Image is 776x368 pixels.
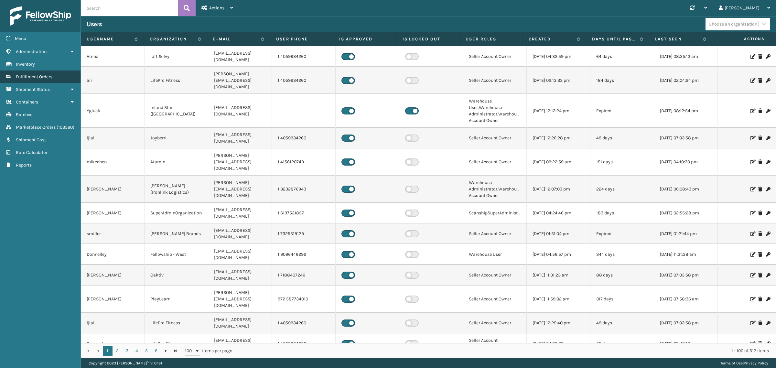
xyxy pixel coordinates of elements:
[590,148,654,176] td: 151 days
[654,128,718,148] td: [DATE] 07:03:58 pm
[208,203,272,223] td: [EMAIL_ADDRESS][DOMAIN_NAME]
[720,361,743,365] a: Terms of Use
[750,273,754,277] i: Edit
[272,203,336,223] td: 1 6197531857
[16,61,35,67] span: Inventory
[81,244,145,265] td: Donnelley
[750,136,754,140] i: Edit
[463,223,527,244] td: Seller Account Owner
[81,223,145,244] td: smiller
[766,78,770,83] i: Change Password
[463,244,527,265] td: Warehouse User
[750,78,754,83] i: Edit
[122,346,132,356] a: 3
[208,148,272,176] td: [PERSON_NAME][EMAIL_ADDRESS][DOMAIN_NAME]
[272,244,336,265] td: 1 9096446292
[272,176,336,203] td: 1 3232876943
[272,265,336,286] td: 1 7188407246
[758,160,762,164] i: Delete
[529,36,573,42] label: Created
[766,252,770,257] i: Change Password
[590,223,654,244] td: Expired
[145,67,208,94] td: LifePro Fitness
[758,273,762,277] i: Delete
[758,341,762,346] i: Delete
[163,348,168,353] span: Go to the next page
[145,286,208,313] td: PlayLearn
[185,346,232,356] span: items per page
[590,67,654,94] td: 184 days
[272,286,336,313] td: 972 587734010
[209,5,224,11] span: Actions
[527,94,590,128] td: [DATE] 12:13:24 pm
[132,346,142,356] a: 4
[463,176,527,203] td: Warehouse Administrator,Warehouse Account Owner
[750,321,754,325] i: Edit
[654,203,718,223] td: [DATE] 02:55:28 pm
[766,187,770,191] i: Change Password
[208,286,272,313] td: [PERSON_NAME][EMAIL_ADDRESS][DOMAIN_NAME]
[527,176,590,203] td: [DATE] 12:07:03 pm
[145,265,208,286] td: Oaktiv
[758,321,762,325] i: Delete
[758,109,762,113] i: Delete
[527,333,590,354] td: [DATE] 04:20:03 pm
[208,176,272,203] td: [PERSON_NAME][EMAIL_ADDRESS][DOMAIN_NAME]
[145,223,208,244] td: [PERSON_NAME] Brands
[655,36,700,42] label: Last Seen
[463,313,527,333] td: Seller Account Owner
[758,187,762,191] i: Delete
[590,286,654,313] td: 317 days
[590,313,654,333] td: 49 days
[145,176,208,203] td: [PERSON_NAME] (Ironlink Logistics)
[272,223,336,244] td: 1 7325519129
[758,232,762,236] i: Delete
[766,297,770,301] i: Change Password
[654,176,718,203] td: [DATE] 06:08:43 pm
[145,46,208,67] td: loft & Ivy
[89,358,162,368] p: Copyright 2023 [PERSON_NAME]™ v 1.0.191
[272,333,336,354] td: 1 4059934260
[654,244,718,265] td: [DATE] 11:31:38 am
[145,333,208,354] td: LifePro Fitness
[766,211,770,215] i: Change Password
[142,346,151,356] a: 5
[272,148,336,176] td: 1 4156120749
[766,341,770,346] i: Change Password
[16,137,46,143] span: Shipment Cost
[527,286,590,313] td: [DATE] 11:59:02 am
[208,313,272,333] td: [EMAIL_ADDRESS][DOMAIN_NAME]
[527,128,590,148] td: [DATE] 12:26:28 pm
[590,244,654,265] td: 344 days
[466,36,517,42] label: User Roles
[241,348,769,354] div: 1 - 100 of 512 items
[758,297,762,301] i: Delete
[654,265,718,286] td: [DATE] 07:03:58 pm
[16,49,47,54] span: Administration
[81,203,145,223] td: [PERSON_NAME]
[758,211,762,215] i: Delete
[590,46,654,67] td: 64 days
[654,67,718,94] td: [DATE] 02:04:24 pm
[208,333,272,354] td: [EMAIL_ADDRESS][DOMAIN_NAME]
[145,94,208,128] td: Inland Star ([GEOGRAPHIC_DATA])
[750,187,754,191] i: Edit
[750,252,754,257] i: Edit
[81,148,145,176] td: mikechen
[16,150,48,155] span: Rate Calculator
[151,346,161,356] a: 6
[208,94,272,128] td: [EMAIL_ADDRESS][DOMAIN_NAME]
[766,54,770,59] i: Change Password
[758,54,762,59] i: Delete
[208,265,272,286] td: [EMAIL_ADDRESS][DOMAIN_NAME]
[750,211,754,215] i: Edit
[145,203,208,223] td: SuperAdminOrganization
[276,36,327,42] label: User phone
[590,128,654,148] td: 49 days
[81,46,145,67] td: Amna
[81,176,145,203] td: [PERSON_NAME]
[766,109,770,113] i: Change Password
[527,148,590,176] td: [DATE] 09:22:59 am
[750,160,754,164] i: Edit
[654,333,718,354] td: [DATE] 03:43:16 pm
